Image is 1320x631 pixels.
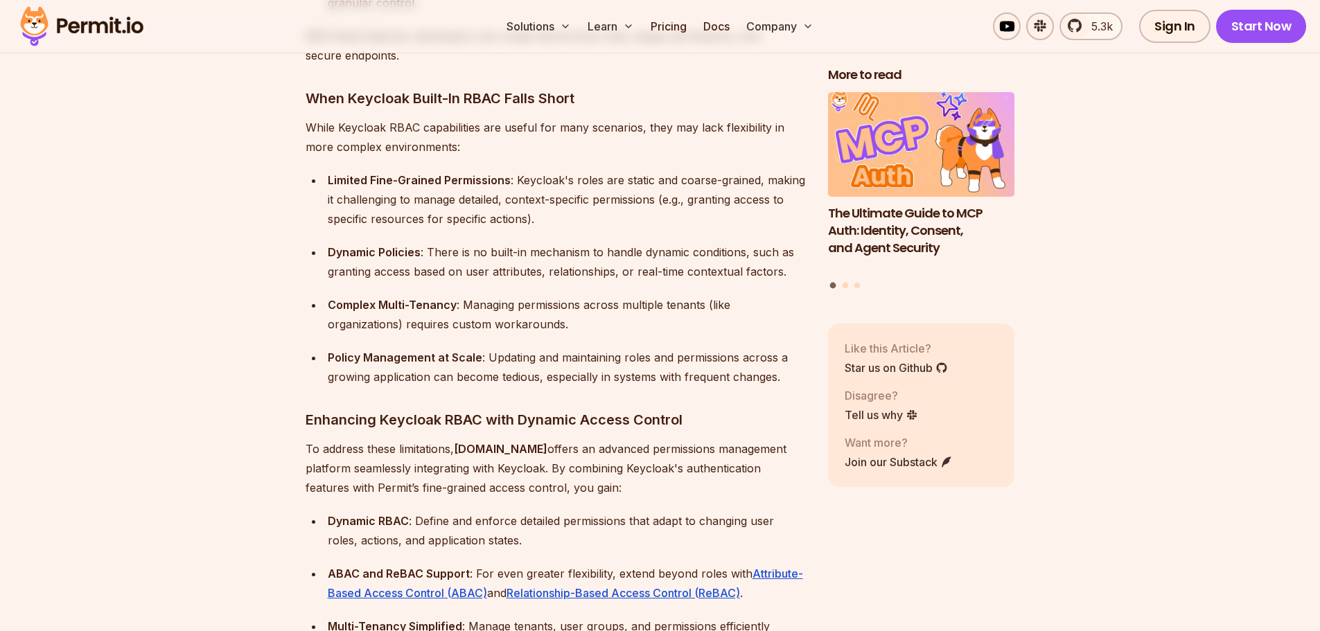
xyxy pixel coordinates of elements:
a: Star us on Github [845,359,948,376]
a: The Ultimate Guide to MCP Auth: Identity, Consent, and Agent SecurityThe Ultimate Guide to MCP Au... [828,92,1015,274]
div: : Managing permissions across multiple tenants (like organizations) requires custom workarounds. [328,295,806,334]
li: 1 of 3 [828,92,1015,274]
h3: Enhancing Keycloak RBAC with Dynamic Access Control [306,409,806,431]
a: Sign In [1139,10,1211,43]
h3: When Keycloak Built-In RBAC Falls Short [306,87,806,109]
a: Tell us why [845,407,918,423]
div: : Keycloak's roles are static and coarse-grained, making it challenging to manage detailed, conte... [328,170,806,229]
button: Learn [582,12,640,40]
strong: Limited Fine-Grained Permissions [328,173,511,187]
a: Join our Substack [845,454,953,470]
strong: Dynamic RBAC [328,514,409,528]
span: 5.3k [1083,18,1113,35]
strong: Dynamic Policies [328,245,421,259]
button: Go to slide 3 [854,283,860,288]
a: Attribute-Based Access Control (ABAC) [328,567,803,600]
img: The Ultimate Guide to MCP Auth: Identity, Consent, and Agent Security [828,92,1015,197]
button: Go to slide 2 [843,283,848,288]
a: Pricing [645,12,692,40]
strong: [DOMAIN_NAME] [454,442,547,456]
div: : There is no built-in mechanism to handle dynamic conditions, such as granting access based on u... [328,242,806,281]
div: : Updating and maintaining roles and permissions across a growing application can become tedious,... [328,348,806,386]
strong: ABAC and ReBAC Support [328,567,470,580]
strong: Policy Management at Scale [328,350,482,364]
h2: More to read [828,66,1015,84]
button: Solutions [501,12,577,40]
button: Go to slide 1 [830,283,836,289]
p: Want more? [845,434,953,451]
div: Posts [828,92,1015,291]
p: While Keycloak RBAC capabilities are useful for many scenarios, they may lack flexibility in more... [306,118,806,157]
img: Permit logo [14,3,150,50]
button: Company [741,12,819,40]
p: Like this Article? [845,340,948,357]
a: 5.3k [1059,12,1123,40]
p: Disagree? [845,387,918,404]
strong: Complex Multi-Tenancy [328,298,457,312]
a: Start Now [1216,10,1307,43]
h3: The Ultimate Guide to MCP Auth: Identity, Consent, and Agent Security [828,205,1015,256]
div: : Define and enforce detailed permissions that adapt to changing user roles, actions, and applica... [328,511,806,550]
a: Relationship-Based Access Control (ReBAC) [507,586,740,600]
div: : For even greater flexibility, extend beyond roles with and . [328,564,806,603]
p: To address these limitations, offers an advanced permissions management platform seamlessly integ... [306,439,806,497]
a: Docs [698,12,735,40]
